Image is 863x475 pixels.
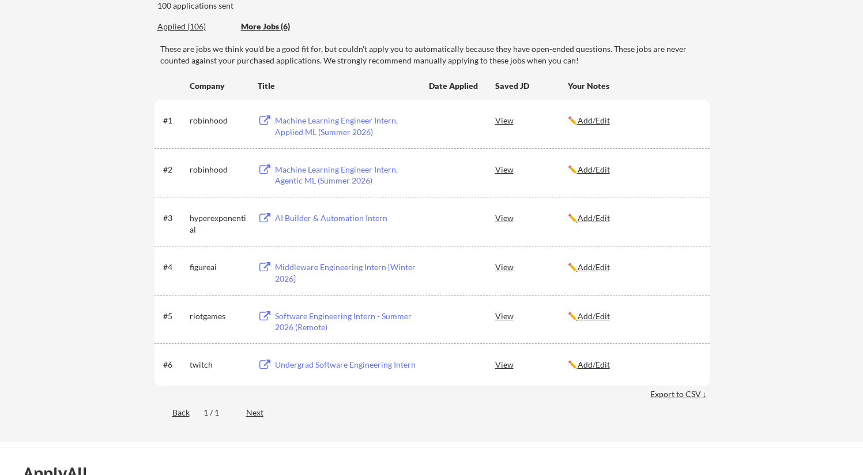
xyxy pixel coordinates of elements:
[241,21,326,33] div: These are job applications we think you'd be a good fit for, but couldn't apply you to automatica...
[190,261,247,273] div: figureai
[495,256,568,277] div: View
[203,407,232,418] div: 1 / 1
[190,164,247,175] div: robinhood
[578,213,610,223] u: Add/Edit
[160,43,710,66] div: These are jobs we think you'd be a good fit for, but couldn't apply you to automatically because ...
[190,115,247,126] div: robinhood
[568,311,699,322] div: ✏️
[190,359,247,371] div: twitch
[241,21,326,32] div: More Jobs (6)
[258,80,418,92] div: Title
[154,407,190,418] div: Back
[568,164,699,175] div: ✏️
[578,164,610,174] u: Add/Edit
[275,311,418,333] div: Software Engineering Intern - Summer 2026 (Remote)
[163,261,186,273] div: #4
[163,311,186,322] div: #5
[495,75,568,96] div: Saved JD
[568,359,699,371] div: ✏️
[568,212,699,224] div: ✏️
[578,115,610,125] u: Add/Edit
[568,80,699,92] div: Your Notes
[650,388,710,400] div: Export to CSV ↓
[275,261,418,284] div: Middleware Engineering Intern [Winter 2026]
[495,207,568,228] div: View
[578,262,610,272] u: Add/Edit
[568,115,699,126] div: ✏️
[157,21,232,32] div: Applied (106)
[190,212,247,235] div: hyperexponential
[163,115,186,126] div: #1
[163,164,186,175] div: #2
[578,360,610,369] u: Add/Edit
[578,311,610,321] u: Add/Edit
[190,80,247,92] div: Company
[275,164,418,186] div: Machine Learning Engineer Intern, Agentic ML (Summer 2026)
[495,159,568,179] div: View
[495,110,568,130] div: View
[163,212,186,224] div: #3
[246,407,277,418] div: Next
[275,212,418,224] div: AI Builder & Automation Intern
[157,21,232,33] div: These are all the jobs you've been applied to so far.
[429,80,480,92] div: Date Applied
[163,359,186,371] div: #6
[568,261,699,273] div: ✏️
[275,115,418,137] div: Machine Learning Engineer Intern, Applied ML (Summer 2026)
[495,354,568,375] div: View
[495,305,568,326] div: View
[190,311,247,322] div: riotgames
[275,359,418,371] div: Undergrad Software Engineering Intern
